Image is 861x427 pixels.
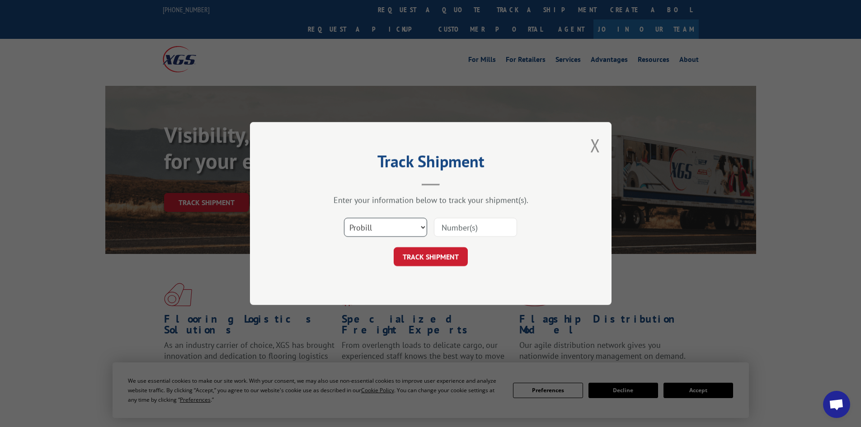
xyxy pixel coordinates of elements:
input: Number(s) [434,218,517,237]
h2: Track Shipment [295,155,566,172]
div: Enter your information below to track your shipment(s). [295,195,566,205]
button: Close modal [590,133,600,157]
button: TRACK SHIPMENT [394,247,468,266]
div: Open chat [823,391,850,418]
